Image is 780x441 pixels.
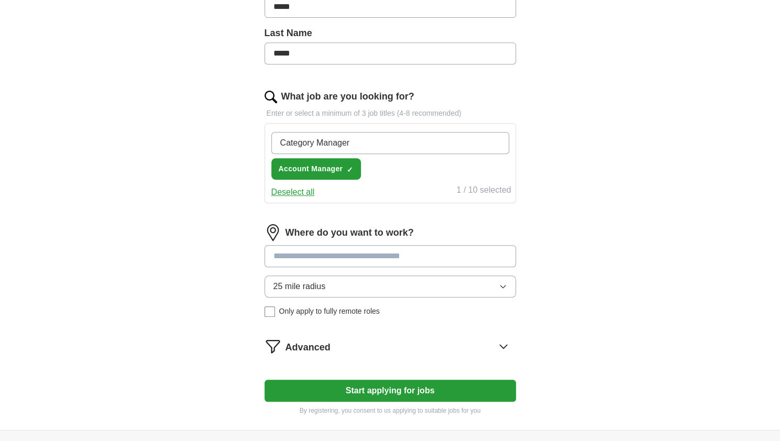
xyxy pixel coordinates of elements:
[265,275,516,297] button: 25 mile radius
[265,380,516,402] button: Start applying for jobs
[279,306,380,317] span: Only apply to fully remote roles
[265,26,516,40] label: Last Name
[456,184,511,199] div: 1 / 10 selected
[279,163,343,174] span: Account Manager
[265,108,516,119] p: Enter or select a minimum of 3 job titles (4-8 recommended)
[271,158,361,180] button: Account Manager✓
[265,406,516,415] p: By registering, you consent to us applying to suitable jobs for you
[271,132,509,154] input: Type a job title and press enter
[265,224,281,241] img: location.png
[285,340,331,355] span: Advanced
[265,338,281,355] img: filter
[273,280,326,293] span: 25 mile radius
[281,90,414,104] label: What job are you looking for?
[285,226,414,240] label: Where do you want to work?
[265,306,275,317] input: Only apply to fully remote roles
[265,91,277,103] img: search.png
[271,186,315,199] button: Deselect all
[347,166,353,174] span: ✓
